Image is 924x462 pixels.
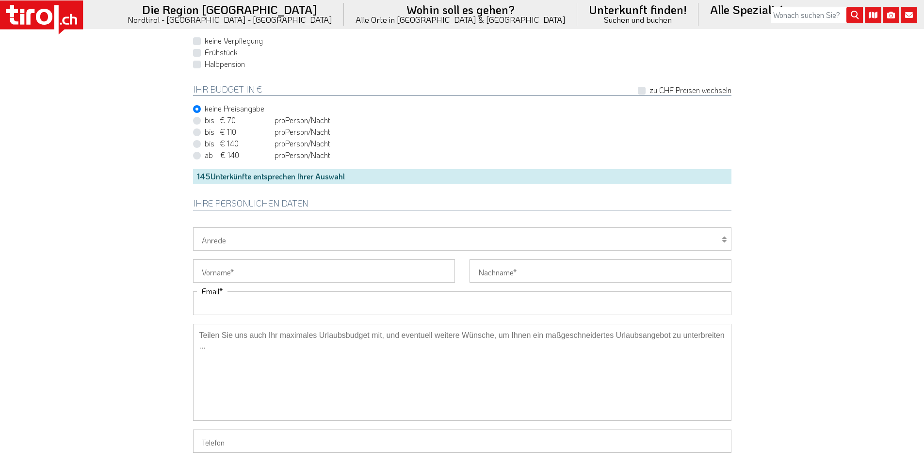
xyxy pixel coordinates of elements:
h2: Ihre persönlichen Daten [193,199,731,210]
label: keine Preisangabe [205,103,264,114]
span: bis € 110 [205,127,273,137]
small: Alle Orte in [GEOGRAPHIC_DATA] & [GEOGRAPHIC_DATA] [356,16,566,24]
h2: Ihr Budget in € [193,85,731,96]
i: Karte öffnen [865,7,881,23]
span: 145 [197,171,211,181]
em: Person [285,150,308,160]
label: zu CHF Preisen wechseln [649,85,731,96]
em: Person [285,127,308,137]
small: Nordtirol - [GEOGRAPHIC_DATA] - [GEOGRAPHIC_DATA] [128,16,332,24]
i: Fotogalerie [883,7,899,23]
input: Wonach suchen Sie? [771,7,863,23]
small: Suchen und buchen [589,16,687,24]
label: pro /Nacht [205,127,330,137]
label: Frühstück [205,47,238,58]
em: Person [285,138,308,148]
span: ab € 140 [205,150,273,160]
label: pro /Nacht [205,115,330,126]
i: Kontakt [901,7,917,23]
label: pro /Nacht [205,138,330,149]
span: bis € 70 [205,115,273,126]
label: keine Verpflegung [205,35,263,46]
label: pro /Nacht [205,150,330,160]
div: Unterkünfte entsprechen Ihrer Auswahl [193,169,731,184]
em: Person [285,115,308,125]
label: Halbpension [205,59,245,69]
span: bis € 140 [205,138,273,149]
